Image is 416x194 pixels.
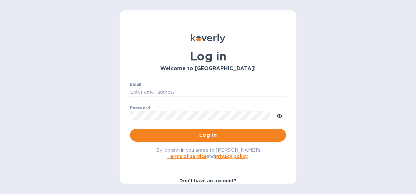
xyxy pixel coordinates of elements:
[179,178,237,183] b: Don't have an account?
[130,106,150,110] label: Password
[135,131,281,139] span: Log in
[130,49,286,63] h1: Log in
[130,66,286,72] h3: Welcome to [GEOGRAPHIC_DATA]!
[156,148,260,159] span: By logging in you agree to [PERSON_NAME]'s and .
[273,109,286,122] button: toggle password visibility
[130,87,286,97] input: Enter email address
[191,34,225,43] img: Koverly
[215,154,248,159] a: Privacy policy
[167,154,207,159] a: Terms of service
[130,129,286,142] button: Log in
[130,83,141,86] label: Email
